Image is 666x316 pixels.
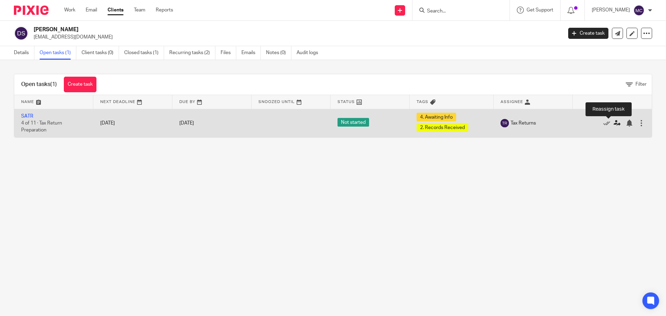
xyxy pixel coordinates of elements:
h2: [PERSON_NAME] [34,26,453,33]
a: Open tasks (1) [40,46,76,60]
span: (1) [50,82,57,87]
span: [DATE] [179,121,194,126]
span: Status [338,100,355,104]
a: Emails [241,46,261,60]
input: Search [426,8,489,15]
span: Not started [338,118,369,127]
a: Mark as done [603,120,614,127]
a: Notes (0) [266,46,291,60]
a: Recurring tasks (2) [169,46,215,60]
img: Pixie [14,6,49,15]
span: 2. Records Received [417,123,468,132]
span: Get Support [527,8,553,12]
p: [PERSON_NAME] [592,7,630,14]
span: Filter [635,82,647,87]
img: svg%3E [633,5,644,16]
td: [DATE] [93,109,172,137]
a: Client tasks (0) [82,46,119,60]
a: Clients [108,7,123,14]
a: Files [221,46,236,60]
a: Team [134,7,145,14]
span: Snoozed Until [258,100,295,104]
p: [EMAIL_ADDRESS][DOMAIN_NAME] [34,34,558,41]
img: svg%3E [501,119,509,127]
a: Create task [568,28,608,39]
span: 4 of 11 · Tax Return Preparation [21,121,62,133]
a: Work [64,7,75,14]
a: Closed tasks (1) [124,46,164,60]
h1: Open tasks [21,81,57,88]
a: Create task [64,77,96,92]
span: 4. Awaiting Info [417,113,456,121]
a: SATR [21,114,33,119]
img: svg%3E [14,26,28,41]
a: Audit logs [297,46,323,60]
a: Reports [156,7,173,14]
a: Email [86,7,97,14]
span: Tax Returns [511,120,536,127]
span: Tags [417,100,428,104]
a: Details [14,46,34,60]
